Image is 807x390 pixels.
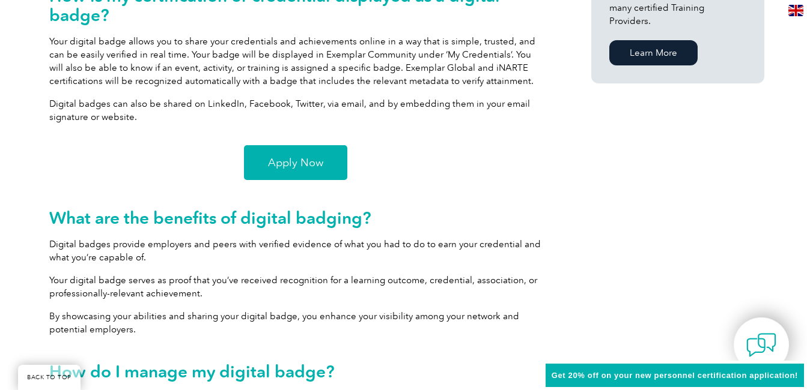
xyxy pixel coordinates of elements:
p: Your digital badge allows you to share your credentials and achievements online in a way that is ... [49,35,542,88]
a: BACK TO TOP [18,365,81,390]
h2: What are the benefits of digital badging? [49,208,542,227]
p: By showcasing your abilities and sharing your digital badge, you enhance your visibility among yo... [49,310,542,336]
h2: How do I manage my digital badge? [49,362,542,381]
p: Your digital badge serves as proof that you’ve received recognition for a learning outcome, crede... [49,274,542,300]
img: contact-chat.png [746,330,776,360]
a: Learn More [609,40,698,65]
span: Apply Now [268,157,323,168]
span: Get 20% off on your new personnel certification application! [552,371,798,380]
img: en [788,5,803,16]
a: Apply Now [244,145,347,180]
p: Digital badges can also be shared on LinkedIn, Facebook, Twitter, via email, and by embedding the... [49,97,542,124]
p: Digital badges provide employers and peers with verified evidence of what you had to do to earn y... [49,238,542,264]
